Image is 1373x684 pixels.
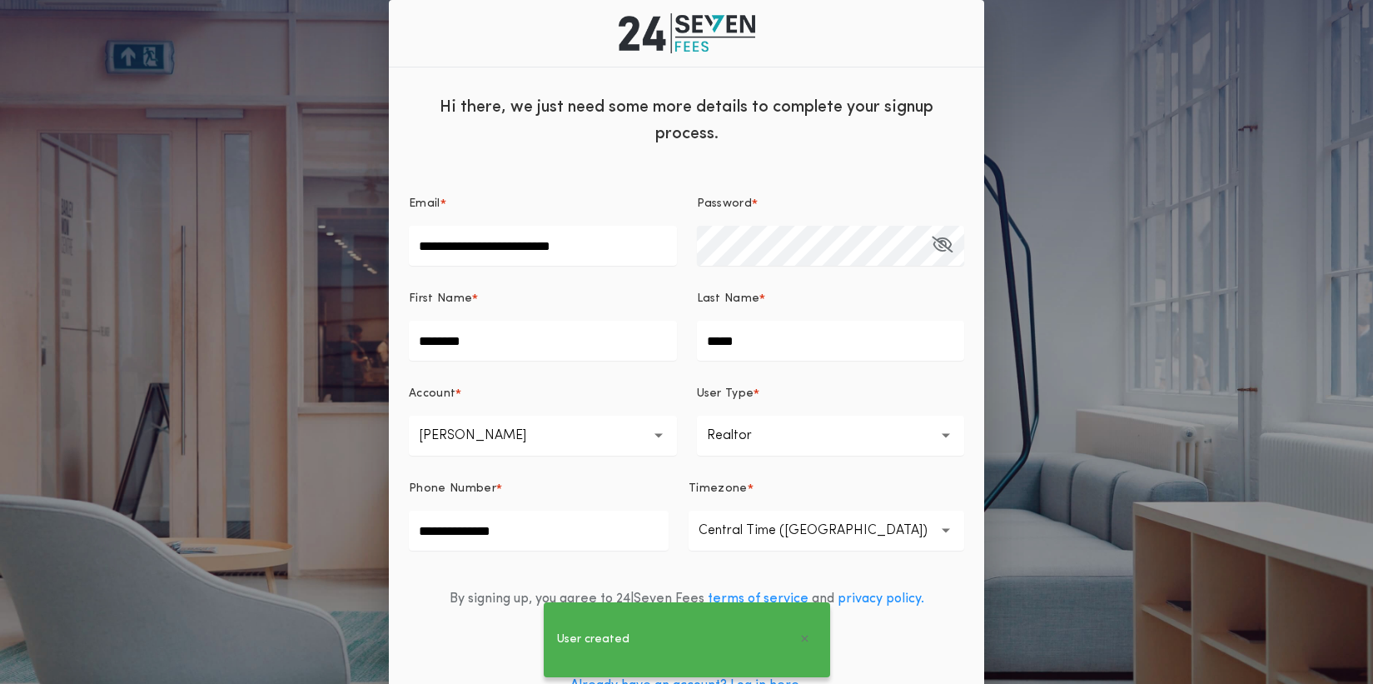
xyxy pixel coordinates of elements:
[419,426,553,446] p: [PERSON_NAME]
[409,321,677,361] input: First Name*
[932,226,953,266] button: Password*
[697,226,965,266] input: Password*
[409,481,496,497] p: Phone Number
[389,81,984,156] div: Hi there, we just need some more details to complete your signup process.
[409,416,677,456] button: [PERSON_NAME]
[697,196,753,212] p: Password
[708,592,808,606] a: terms of service
[409,291,472,307] p: First Name
[697,416,965,456] button: Realtor
[450,589,924,609] div: By signing up, you agree to 24|Seven Fees and
[697,321,965,361] input: Last Name*
[409,226,677,266] input: Email*
[697,291,760,307] p: Last Name
[409,386,455,402] p: Account
[707,426,779,446] p: Realtor
[619,13,755,53] img: org logo
[409,511,669,551] input: Phone Number*
[838,592,924,606] a: privacy policy.
[699,521,954,541] p: Central Time ([GEOGRAPHIC_DATA])
[697,386,754,402] p: User Type
[689,511,964,551] button: Central Time ([GEOGRAPHIC_DATA])
[557,631,629,649] span: User created
[689,481,748,497] p: Timezone
[409,196,440,212] p: Email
